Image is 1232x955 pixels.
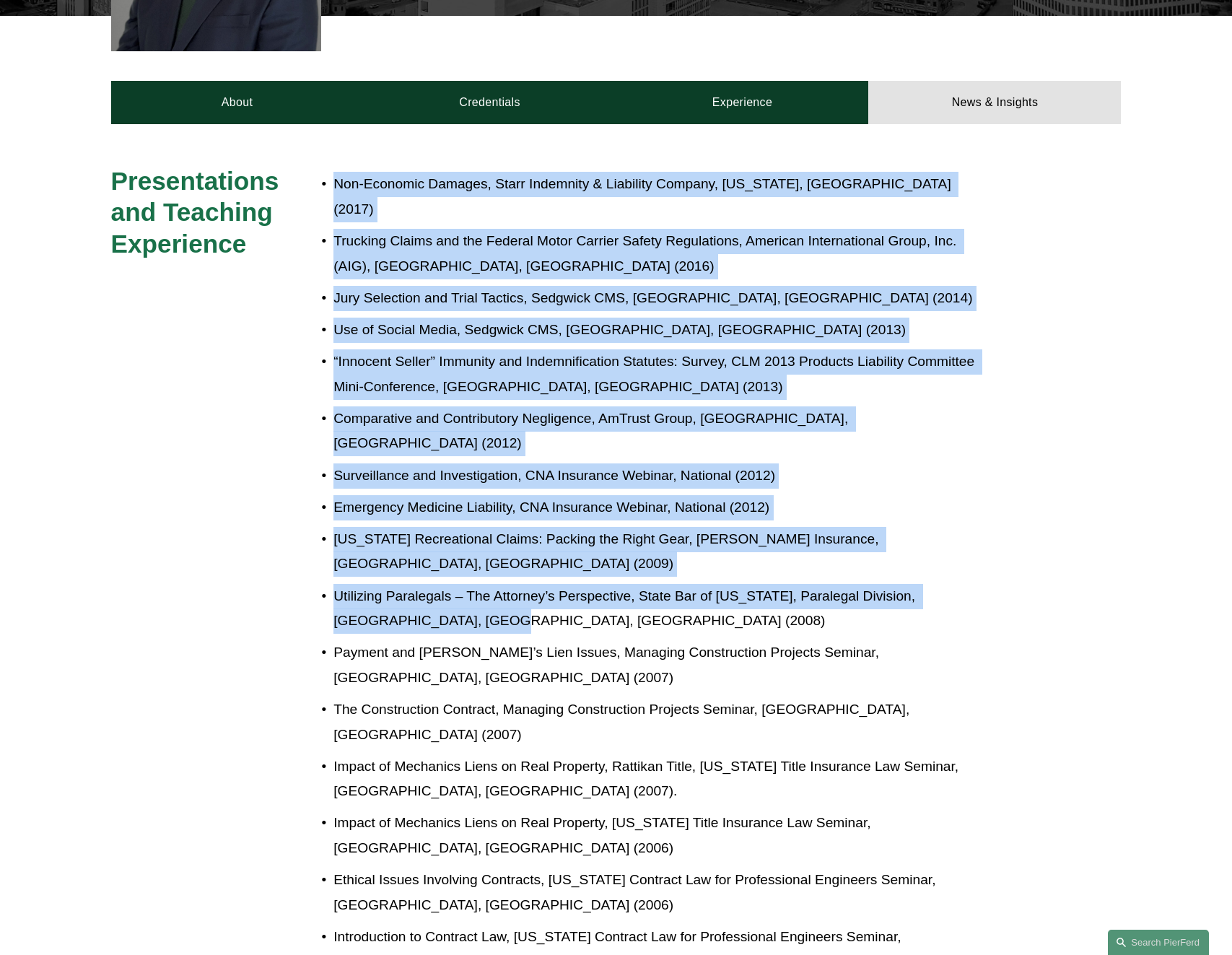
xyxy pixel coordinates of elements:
[333,584,995,634] p: Utilizing Paralegals – The Attorney’s Perspective, State Bar of [US_STATE], Paralegal Division, [...
[333,495,995,520] p: Emergency Medicine Liability, CNA Insurance Webinar, National (2012)
[111,167,287,258] span: Presentations and Teaching Experience
[333,229,995,279] p: Trucking Claims and the Federal Motor Carrier Safety Regulations, American International Group, I...
[333,868,995,917] p: Ethical Issues Involving Contracts, [US_STATE] Contract Law for Professional Engineers Seminar, [...
[333,527,995,577] p: [US_STATE] Recreational Claims: Packing the Right Gear, [PERSON_NAME] Insurance, [GEOGRAPHIC_DATA...
[868,81,1121,124] a: News & Insights
[111,81,364,124] a: About
[333,172,995,222] p: Non-Economic Damages, Starr Indemnity & Liability Company, [US_STATE], [GEOGRAPHIC_DATA] (2017)
[333,811,995,860] p: Impact of Mechanics Liens on Real Property, [US_STATE] Title Insurance Law Seminar, [GEOGRAPHIC_D...
[333,318,995,343] p: Use of Social Media, Sedgwick CMS, [GEOGRAPHIC_DATA], [GEOGRAPHIC_DATA] (2013)
[616,81,869,124] a: Experience
[333,640,995,690] p: Payment and [PERSON_NAME]’s Lien Issues, Managing Construction Projects Seminar, [GEOGRAPHIC_DATA...
[333,463,995,489] p: Surveillance and Investigation, CNA Insurance Webinar, National (2012)
[1108,930,1209,955] a: Search this site
[333,349,995,399] p: “Innocent Seller” Immunity and Indemnification Statutes: Survey, CLM 2013 Products Liability Comm...
[333,286,995,311] p: Jury Selection and Trial Tactics, Sedgwick CMS, [GEOGRAPHIC_DATA], [GEOGRAPHIC_DATA] (2014)
[364,81,616,124] a: Credentials
[333,697,995,747] p: The Construction Contract, Managing Construction Projects Seminar, [GEOGRAPHIC_DATA], [GEOGRAPHIC...
[333,406,995,456] p: Comparative and Contributory Negligence, AmTrust Group, [GEOGRAPHIC_DATA], [GEOGRAPHIC_DATA] (2012)
[333,754,995,804] p: Impact of Mechanics Liens on Real Property, Rattikan Title, [US_STATE] Title Insurance Law Semina...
